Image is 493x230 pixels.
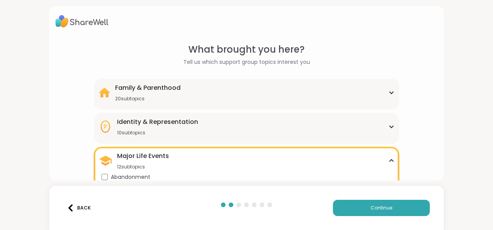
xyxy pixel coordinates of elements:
span: Tell us which support group topics interest you [183,58,310,66]
div: 10 subtopics [117,130,198,136]
div: 12 subtopics [117,164,169,170]
div: Identity & Representation [117,117,198,127]
div: Family & Parenthood [115,83,181,93]
div: Major Life Events [117,151,169,161]
img: ShareWell Logo [55,12,109,30]
div: 20 subtopics [115,96,181,102]
span: What brought you here? [188,43,305,57]
span: Continue [371,204,392,211]
span: Abandonment [111,173,150,181]
div: Back [67,204,91,211]
button: Back [63,200,94,216]
button: Continue [333,200,430,216]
